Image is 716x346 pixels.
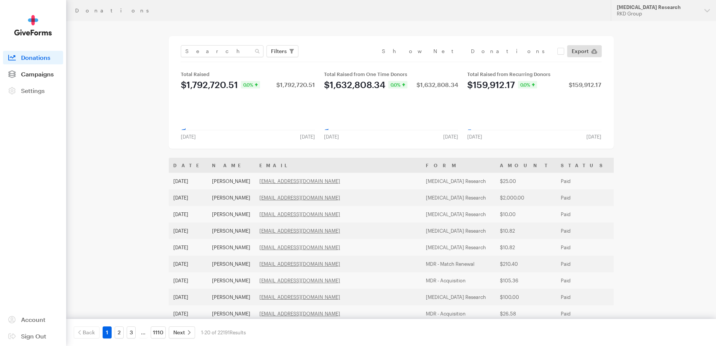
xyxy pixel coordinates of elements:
td: [MEDICAL_DATA] Research [421,173,495,189]
div: 0.0% [241,81,260,88]
a: [EMAIL_ADDRESS][DOMAIN_NAME] [259,211,340,217]
span: Export [572,47,589,56]
div: [DATE] [582,134,606,140]
td: MDR - Match Renewal [421,256,495,272]
td: Monthly [612,173,698,189]
td: One time [612,289,698,305]
a: Settings [3,84,63,98]
td: [DATE] [169,173,207,189]
th: Amount [495,158,556,173]
td: [MEDICAL_DATA] Research [421,239,495,256]
td: Paid [556,289,612,305]
a: 1110 [151,326,166,338]
td: $10.82 [495,223,556,239]
td: [DATE] [169,189,207,206]
div: $1,632,808.34 [324,80,385,89]
td: One time [612,305,698,322]
td: Paid [556,256,612,272]
a: [EMAIL_ADDRESS][DOMAIN_NAME] [259,244,340,250]
td: One time [612,223,698,239]
span: Settings [21,87,45,94]
td: $105.36 [495,272,556,289]
td: $10.00 [495,206,556,223]
td: [PERSON_NAME] [207,305,255,322]
a: Sign Out [3,329,63,343]
th: Form [421,158,495,173]
th: Status [556,158,612,173]
a: [EMAIL_ADDRESS][DOMAIN_NAME] [259,178,340,184]
a: Export [567,45,602,57]
td: [DATE] [169,239,207,256]
td: Paid [556,223,612,239]
td: [DATE] [169,272,207,289]
td: [PERSON_NAME] [207,223,255,239]
a: [EMAIL_ADDRESS][DOMAIN_NAME] [259,294,340,300]
td: [PERSON_NAME] [207,189,255,206]
div: $1,632,808.34 [416,82,458,88]
td: One time [612,239,698,256]
div: $1,792,720.51 [276,82,315,88]
td: [PERSON_NAME] [207,289,255,305]
td: $26.58 [495,305,556,322]
td: [DATE] [169,289,207,305]
a: [EMAIL_ADDRESS][DOMAIN_NAME] [259,277,340,284]
a: 3 [127,326,136,338]
td: [MEDICAL_DATA] Research [421,189,495,206]
td: [PERSON_NAME] [207,206,255,223]
td: $10.82 [495,239,556,256]
div: Total Raised from One Time Donors [324,71,458,77]
div: $159,912.17 [569,82,601,88]
th: Email [255,158,421,173]
div: 0.0% [518,81,537,88]
td: [DATE] [169,305,207,322]
div: $159,912.17 [467,80,515,89]
a: [EMAIL_ADDRESS][DOMAIN_NAME] [259,311,340,317]
a: Donations [3,51,63,64]
span: Donations [21,54,50,61]
div: $1,792,720.51 [181,80,238,89]
div: [DATE] [463,134,487,140]
span: Account [21,316,45,323]
th: Name [207,158,255,173]
div: [DATE] [439,134,463,140]
span: Sign Out [21,332,46,340]
img: GiveForms [14,15,52,36]
td: $210.40 [495,256,556,272]
div: Total Raised [181,71,315,77]
td: $100.00 [495,289,556,305]
td: Paid [556,305,612,322]
td: [DATE] [169,256,207,272]
td: MDR - Acquisition [421,272,495,289]
td: One time [612,272,698,289]
td: Paid [556,272,612,289]
td: Paid [556,239,612,256]
td: [MEDICAL_DATA] Research [421,223,495,239]
td: [DATE] [169,223,207,239]
th: Frequency [612,158,698,173]
td: Monthly [612,206,698,223]
td: $2,000.00 [495,189,556,206]
a: Next [169,326,195,338]
th: Date [169,158,207,173]
td: [PERSON_NAME] [207,256,255,272]
td: One time [612,189,698,206]
td: Paid [556,189,612,206]
a: [EMAIL_ADDRESS][DOMAIN_NAME] [259,195,340,201]
td: MDR - Acquisition [421,305,495,322]
span: Next [173,328,185,337]
td: [PERSON_NAME] [207,239,255,256]
span: Campaigns [21,70,54,78]
div: Total Raised from Recurring Donors [467,71,601,77]
div: RKD Group [617,11,698,17]
td: [MEDICAL_DATA] Research [421,289,495,305]
td: [PERSON_NAME] [207,173,255,189]
div: [DATE] [176,134,200,140]
td: [DATE] [169,206,207,223]
span: Results [230,329,246,335]
a: [EMAIL_ADDRESS][DOMAIN_NAME] [259,228,340,234]
td: One time [612,256,698,272]
input: Search Name & Email [181,45,263,57]
button: Filters [266,45,298,57]
td: [MEDICAL_DATA] Research [421,206,495,223]
a: Campaigns [3,67,63,81]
